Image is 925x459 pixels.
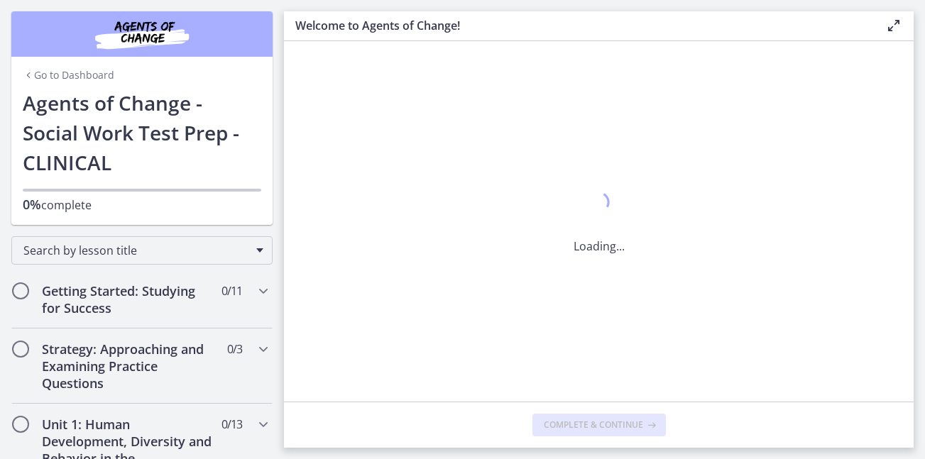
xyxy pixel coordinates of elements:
[544,419,643,431] span: Complete & continue
[23,196,41,213] span: 0%
[23,196,261,214] p: complete
[227,341,242,358] span: 0 / 3
[221,416,242,433] span: 0 / 13
[57,17,227,51] img: Agents of Change
[23,88,261,177] h1: Agents of Change - Social Work Test Prep - CLINICAL
[42,282,215,316] h2: Getting Started: Studying for Success
[221,282,242,299] span: 0 / 11
[295,17,863,34] h3: Welcome to Agents of Change!
[11,236,273,265] div: Search by lesson title
[23,243,249,258] span: Search by lesson title
[42,341,215,392] h2: Strategy: Approaching and Examining Practice Questions
[574,238,625,255] p: Loading...
[574,188,625,221] div: 1
[532,414,666,436] button: Complete & continue
[23,68,114,82] a: Go to Dashboard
